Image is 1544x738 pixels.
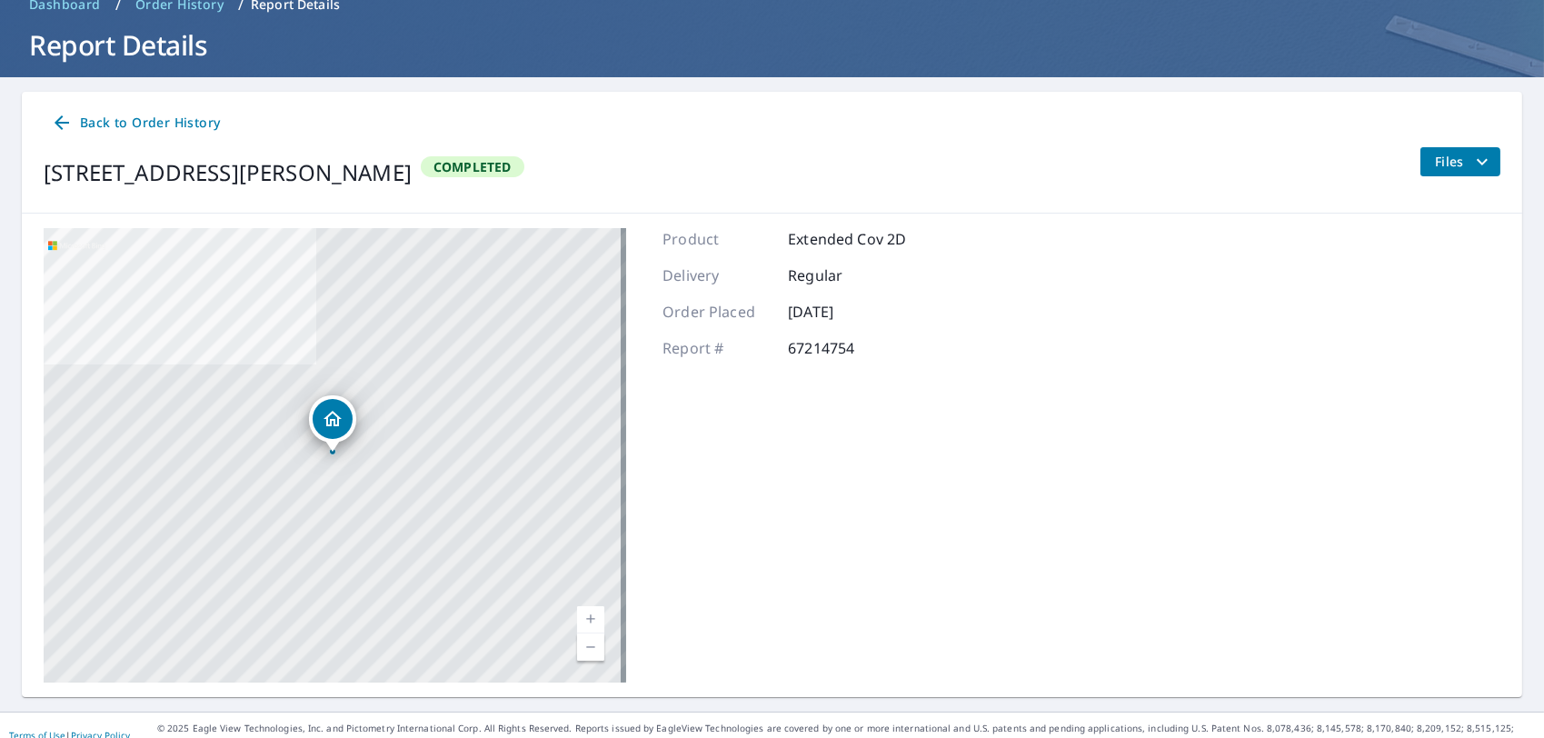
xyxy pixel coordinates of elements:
[662,301,772,323] p: Order Placed
[44,106,227,140] a: Back to Order History
[788,264,897,286] p: Regular
[309,395,356,452] div: Dropped pin, building 1, Residential property, N9120 Dohm Dr Belleville, WI 53508
[662,337,772,359] p: Report #
[662,264,772,286] p: Delivery
[788,228,906,250] p: Extended Cov 2D
[22,26,1522,64] h1: Report Details
[788,301,897,323] p: [DATE]
[662,228,772,250] p: Product
[577,633,604,661] a: Current Level 17, Zoom Out
[51,112,220,135] span: Back to Order History
[788,337,897,359] p: 67214754
[423,158,523,175] span: Completed
[1419,147,1500,176] button: filesDropdownBtn-67214754
[577,606,604,633] a: Current Level 17, Zoom In
[44,156,412,189] div: [STREET_ADDRESS][PERSON_NAME]
[1435,151,1493,173] span: Files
